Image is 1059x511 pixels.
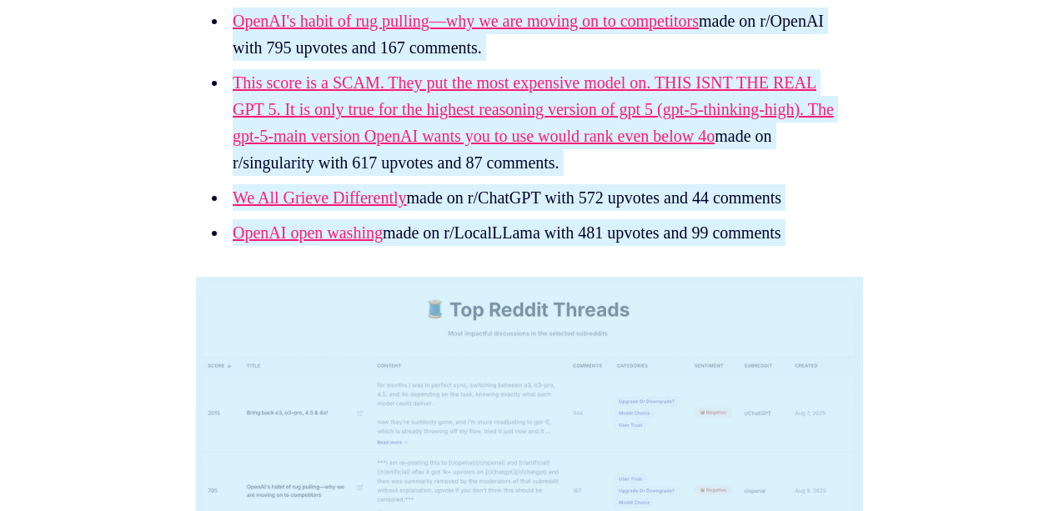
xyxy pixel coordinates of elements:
li: made on r/singularity with 617 upvotes and 87 comments. [228,69,838,176]
a: This score is a SCAM. They put the most expensive model on. THIS ISNT THE REAL GPT 5. It is only ... [233,73,834,145]
li: made on r/ChatGPT with 572 upvotes and 44 comments [228,184,838,211]
a: OpenAI open washing [233,223,383,242]
a: We All Grieve Differently [233,188,407,207]
a: OpenAI's habit of rug pulling—why we are moving on to competitors [233,12,699,30]
li: made on r/LocalLLama with 481 upvotes and 99 comments [228,219,838,246]
li: made on r/OpenAI with 795 upvotes and 167 comments. [228,8,838,61]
